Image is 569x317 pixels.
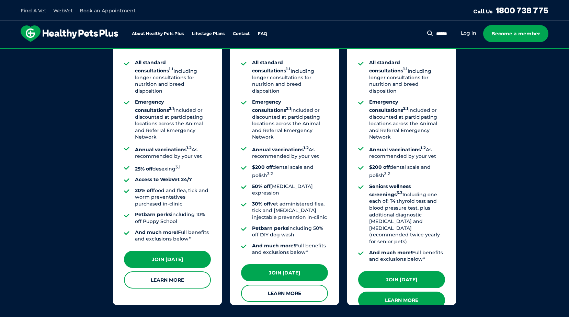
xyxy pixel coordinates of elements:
[252,146,309,153] strong: Annual vaccinations
[80,8,136,14] a: Book an Appointment
[21,8,46,14] a: Find A Vet
[132,32,184,36] a: About Healthy Pets Plus
[369,59,445,95] li: Including longer consultations for nutrition and breed disposition
[304,145,309,150] sup: 1.2
[124,271,211,289] a: Learn More
[175,165,180,169] sup: 3.1
[252,225,328,238] li: including 50% off DIY dog wash
[369,99,445,141] li: Included or discounted at participating locations across the Animal and Referral Emergency Network
[369,164,445,179] li: dental scale and polish
[233,32,250,36] a: Contact
[369,164,390,170] strong: $200 off
[369,183,445,245] li: Including one each of: T4 thyroid test and blood pressure test, plus additional diagnostic [MEDIC...
[369,145,445,160] li: As recommended by your vet
[369,249,445,263] li: Full benefits and exclusions below*
[135,99,211,141] li: Included or discounted at participating locations across the Animal and Referral Emergency Network
[267,171,273,176] sup: 3.2
[252,183,328,197] li: [MEDICAL_DATA] expression
[252,145,328,160] li: As recommended by your vet
[252,201,328,221] li: vet administered flea, tick and [MEDICAL_DATA] injectable prevention in-clinic
[135,146,192,153] strong: Annual vaccinations
[384,171,390,176] sup: 3.2
[461,30,476,36] a: Log in
[252,164,273,170] strong: $200 off
[135,59,173,74] strong: All standard consultations
[135,229,211,243] li: Full benefits and exclusions below*
[403,67,408,72] sup: 1.1
[258,32,267,36] a: FAQ
[252,225,288,231] strong: Petbarn perks
[135,165,152,172] strong: 25% off
[473,5,548,15] a: Call Us1800 738 775
[156,48,413,54] span: Proactive, preventative wellness program designed to keep your pet healthier and happier for longer
[369,249,412,256] strong: And much more!
[241,285,328,302] a: Learn More
[169,106,174,111] sup: 2.1
[135,164,211,172] li: desexing
[252,99,291,113] strong: Emergency consultations
[369,99,408,113] strong: Emergency consultations
[286,106,291,111] sup: 2.1
[135,176,192,183] strong: Access to WebVet 24/7
[135,211,211,225] li: including 10% off Puppy School
[252,243,328,256] li: Full benefits and exclusions below*
[397,190,402,195] sup: 3.3
[241,264,328,281] a: Join [DATE]
[369,146,426,153] strong: Annual vaccinations
[403,106,408,111] sup: 2.1
[135,145,211,160] li: As recommended by your vet
[421,145,426,150] sup: 1.2
[21,25,118,42] img: hpp-logo
[252,59,328,95] li: Including longer consultations for nutrition and breed disposition
[135,229,178,235] strong: And much more!
[252,99,328,141] li: Included or discounted at participating locations across the Animal and Referral Emergency Network
[135,99,174,113] strong: Emergency consultations
[252,243,295,249] strong: And much more!
[252,164,328,179] li: dental scale and polish
[124,251,211,268] a: Join [DATE]
[135,187,211,208] li: food and flea, tick and worm preventatives purchased in-clinic
[252,183,270,189] strong: 50% off
[169,67,173,72] sup: 1.1
[252,201,270,207] strong: 30% off
[286,67,291,72] sup: 1.1
[135,187,153,193] strong: 20% off
[473,8,493,15] span: Call Us
[252,59,291,74] strong: All standard consultations
[186,145,192,150] sup: 1.2
[369,183,411,198] strong: Seniors wellness screenings
[369,59,408,74] strong: All standard consultations
[483,25,548,42] a: Become a member
[426,30,434,37] button: Search
[358,271,445,288] a: Join [DATE]
[192,32,225,36] a: Lifestage Plans
[53,8,73,14] a: WebVet
[135,211,171,218] strong: Petbarn perks
[135,59,211,95] li: Including longer consultations for nutrition and breed disposition
[358,292,445,309] a: Learn More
